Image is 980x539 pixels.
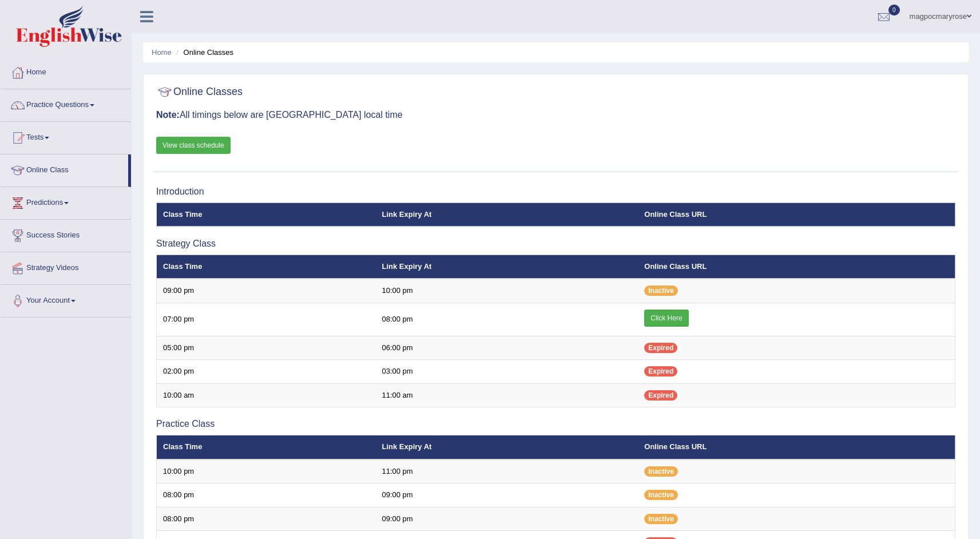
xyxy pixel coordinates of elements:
[156,187,955,197] h3: Introduction
[1,122,131,150] a: Tests
[375,483,638,508] td: 09:00 pm
[157,435,376,459] th: Class Time
[644,390,677,401] span: Expired
[375,255,638,279] th: Link Expiry At
[644,466,678,477] span: Inactive
[375,336,638,360] td: 06:00 pm
[157,507,376,531] td: 08:00 pm
[152,48,172,57] a: Home
[375,279,638,303] td: 10:00 pm
[157,255,376,279] th: Class Time
[156,110,180,120] b: Note:
[1,285,131,314] a: Your Account
[638,435,955,459] th: Online Class URL
[157,360,376,384] td: 02:00 pm
[156,419,955,429] h3: Practice Class
[644,343,677,353] span: Expired
[157,336,376,360] td: 05:00 pm
[888,5,900,15] span: 0
[1,57,131,85] a: Home
[157,279,376,303] td: 09:00 pm
[1,154,128,183] a: Online Class
[173,47,233,58] li: Online Classes
[644,310,688,327] a: Click Here
[375,303,638,336] td: 08:00 pm
[375,459,638,483] td: 11:00 pm
[644,514,678,524] span: Inactive
[157,459,376,483] td: 10:00 pm
[644,366,677,376] span: Expired
[156,84,243,101] h2: Online Classes
[1,220,131,248] a: Success Stories
[157,383,376,407] td: 10:00 am
[156,137,231,154] a: View class schedule
[1,252,131,281] a: Strategy Videos
[1,187,131,216] a: Predictions
[375,507,638,531] td: 09:00 pm
[644,286,678,296] span: Inactive
[1,89,131,118] a: Practice Questions
[375,203,638,227] th: Link Expiry At
[644,490,678,500] span: Inactive
[156,110,955,120] h3: All timings below are [GEOGRAPHIC_DATA] local time
[638,203,955,227] th: Online Class URL
[157,303,376,336] td: 07:00 pm
[157,483,376,508] td: 08:00 pm
[157,203,376,227] th: Class Time
[375,383,638,407] td: 11:00 am
[375,360,638,384] td: 03:00 pm
[156,239,955,249] h3: Strategy Class
[638,255,955,279] th: Online Class URL
[375,435,638,459] th: Link Expiry At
